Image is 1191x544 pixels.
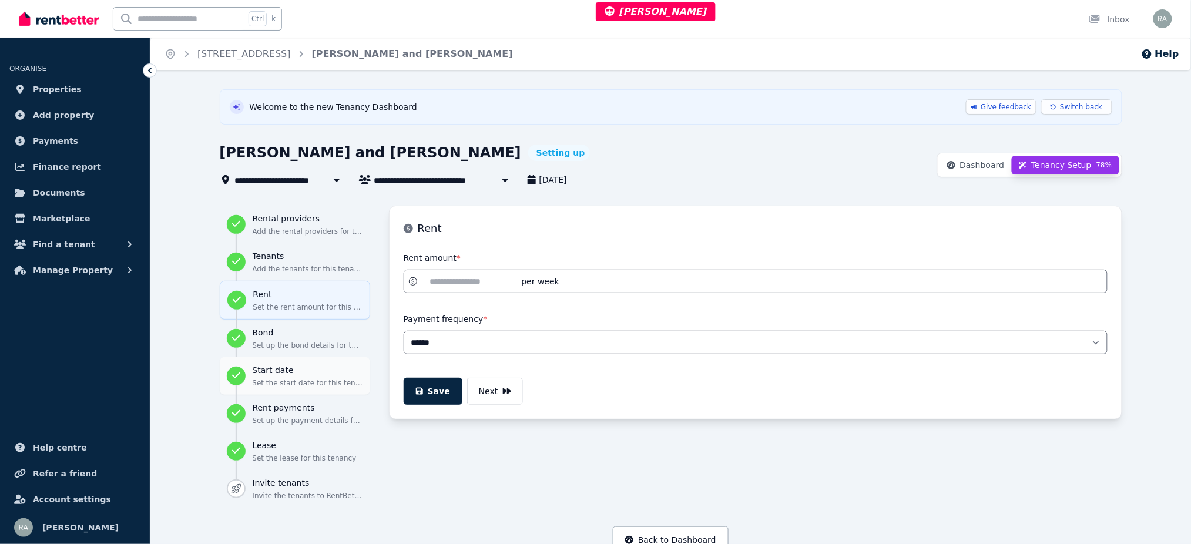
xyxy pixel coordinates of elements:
[966,99,1036,115] a: Give feedback
[253,454,363,463] p: Set the lease for this tenancy
[1060,102,1102,112] span: Switch back
[9,65,46,73] span: ORGANISE
[253,213,363,224] h3: Rental providers
[220,432,370,470] button: LeaseSet the lease for this tenancy
[9,462,140,485] a: Refer a friend
[1096,160,1112,170] span: 78 %
[250,101,417,113] span: Welcome to the new Tenancy Dashboard
[253,341,363,350] p: Set up the bond details for this tenancy
[253,364,363,376] h3: Start date
[9,488,140,511] a: Account settings
[253,303,363,312] p: Set the rent amount for this tenancy
[312,47,513,61] span: [PERSON_NAME] and [PERSON_NAME]
[150,38,527,70] nav: Breadcrumb
[197,48,291,59] a: [STREET_ADDRESS]
[253,439,363,451] h3: Lease
[220,320,370,357] button: BondSet up the bond details for this tenancy
[1012,156,1119,174] button: Tenancy Setup78%
[9,436,140,459] a: Help centre
[220,470,370,508] button: Invite tenantsInvite the tenants to RentBetter
[14,518,33,537] img: Rochelle Alvarez
[404,314,488,324] label: Payment frequency
[522,276,560,287] span: per week
[960,159,1005,171] span: Dashboard
[33,108,95,122] span: Add property
[220,243,370,281] button: TenantsAdd the tenants for this tenancy
[1032,159,1112,171] span: Tenancy Setup
[981,102,1031,112] span: Give feedback
[253,327,363,338] h3: Bond
[9,78,140,101] a: Properties
[33,492,111,506] span: Account settings
[253,416,363,425] p: Set up the payment details for this tenancy
[404,253,461,263] label: Rent amount
[1089,14,1130,25] div: Inbox
[253,288,363,300] h3: Rent
[271,14,276,23] span: k
[253,264,363,274] p: Add the tenants for this tenancy
[33,134,78,148] span: Payments
[536,147,585,159] span: Setting up
[253,378,363,388] p: Set the start date for this tenancy
[33,211,90,226] span: Marketplace
[940,156,1012,174] button: Dashboard
[220,206,370,243] button: Rental providersAdd the rental providers for this tenancy
[9,233,140,256] button: Find a tenant
[253,477,363,489] h3: Invite tenants
[9,155,140,179] a: Finance report
[220,281,370,320] button: RentSet the rent amount for this tenancy
[249,11,267,26] span: Ctrl
[33,186,85,200] span: Documents
[42,521,119,535] span: [PERSON_NAME]
[253,227,363,236] p: Add the rental providers for this tenancy
[539,174,567,186] span: [DATE]
[33,160,101,174] span: Finance report
[418,220,1108,237] h3: Rent
[220,357,370,395] button: Start dateSet the start date for this tenancy
[9,207,140,230] a: Marketplace
[9,129,140,153] a: Payments
[220,395,370,432] button: Rent paymentsSet up the payment details for this tenancy
[605,6,707,17] span: [PERSON_NAME]
[33,441,87,455] span: Help centre
[9,181,140,204] a: Documents
[1141,47,1179,61] button: Help
[19,10,99,28] img: RentBetter
[220,143,521,162] h1: [PERSON_NAME] and [PERSON_NAME]
[9,103,140,127] a: Add property
[33,237,95,251] span: Find a tenant
[253,491,363,501] p: Invite the tenants to RentBetter
[253,250,363,262] h3: Tenants
[467,378,523,405] button: Next
[33,263,113,277] span: Manage Property
[33,466,97,481] span: Refer a friend
[1041,99,1112,115] button: Switch back
[9,258,140,282] button: Manage Property
[404,378,462,405] button: Save
[1153,9,1172,28] img: Rochelle Alvarez
[33,82,82,96] span: Properties
[253,402,363,414] h3: Rent payments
